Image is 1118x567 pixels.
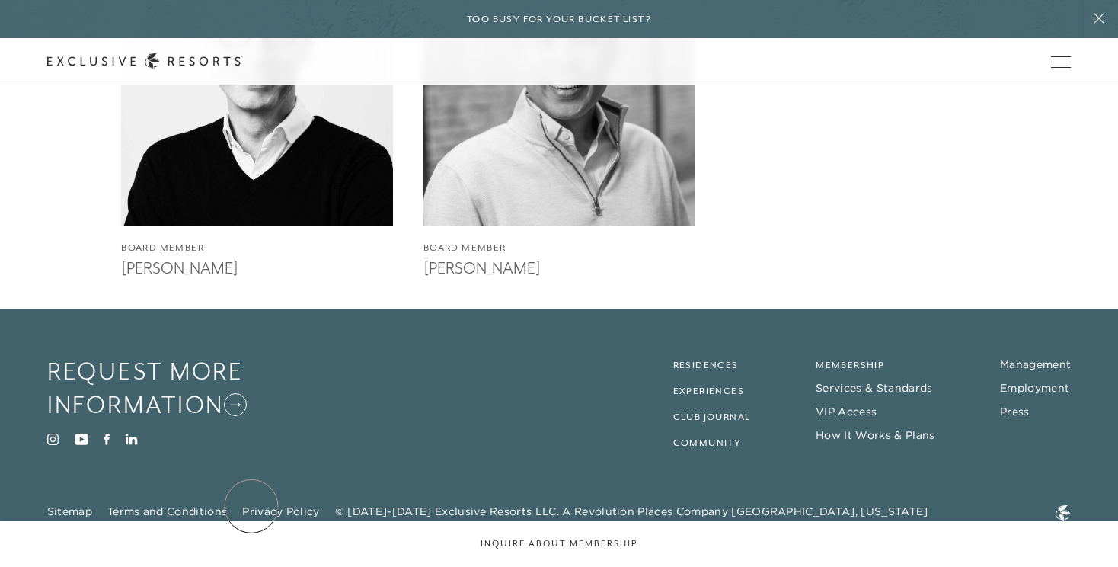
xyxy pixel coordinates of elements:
a: Sitemap [47,505,92,518]
a: Employment [1000,381,1069,395]
a: Residences [673,360,739,370]
span: © [DATE]-[DATE] Exclusive Resorts LLC. A Revolution Places Company [GEOGRAPHIC_DATA], [US_STATE] [335,504,928,520]
a: Services & Standards [816,381,932,395]
a: Press [1000,405,1030,418]
button: Open navigation [1051,56,1071,67]
a: VIP Access [816,405,877,418]
h6: Too busy for your bucket list? [467,12,651,27]
a: Experiences [673,386,744,396]
a: Club Journal [673,412,751,422]
a: Management [1000,357,1071,371]
a: How It Works & Plans [816,428,934,442]
h4: Board Member [121,241,393,255]
h3: [PERSON_NAME] [121,255,393,278]
a: Terms and Conditions [107,505,227,518]
a: Privacy Policy [242,505,319,518]
a: Membership [816,360,884,370]
h3: [PERSON_NAME] [423,255,695,278]
a: Community [673,437,742,448]
a: Request More Information [47,354,308,422]
h4: Board Member [423,241,695,255]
